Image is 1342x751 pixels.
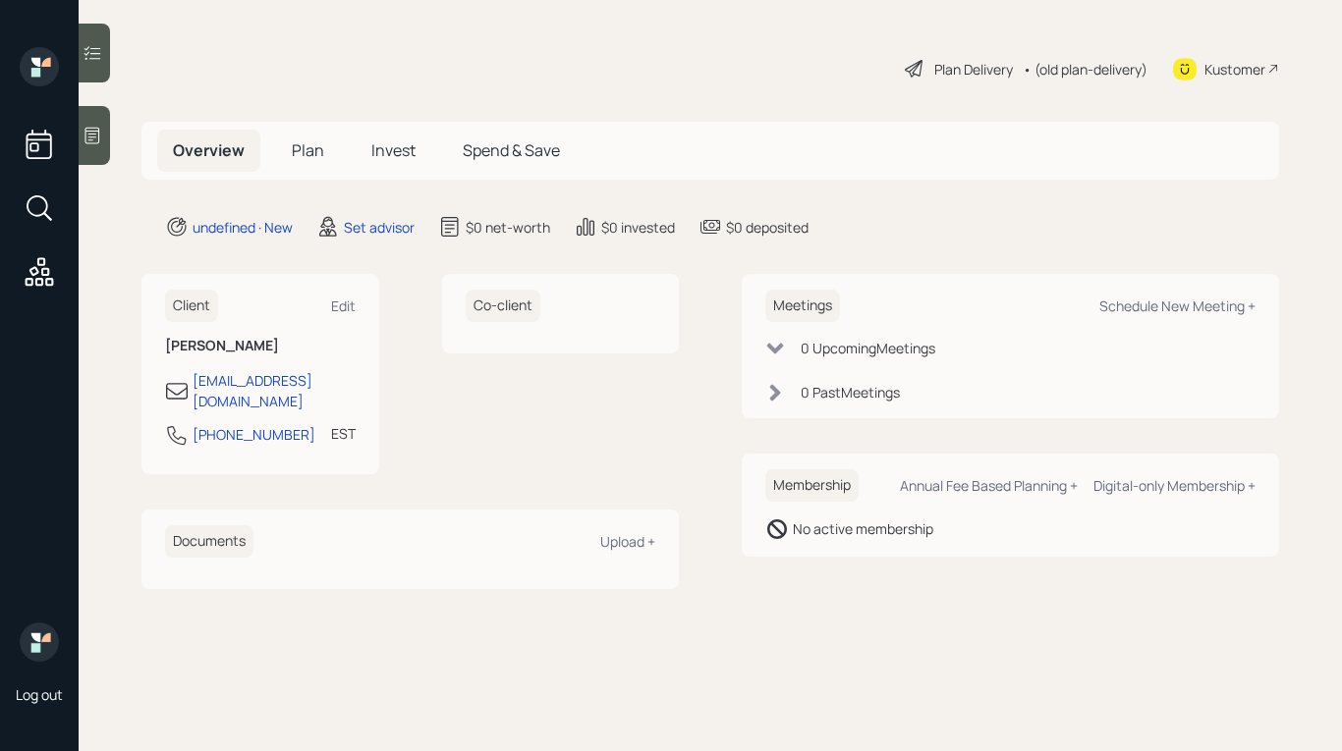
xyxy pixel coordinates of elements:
h6: [PERSON_NAME] [165,338,356,354]
div: [PHONE_NUMBER] [193,424,315,445]
div: Upload + [600,532,655,551]
div: [EMAIL_ADDRESS][DOMAIN_NAME] [193,370,356,411]
div: Digital-only Membership + [1093,476,1256,495]
div: Edit [331,296,356,315]
div: Plan Delivery [934,59,1013,80]
div: Kustomer [1204,59,1265,80]
div: $0 net-worth [466,217,550,238]
h6: Co-client [466,290,540,322]
div: Schedule New Meeting + [1099,296,1256,315]
div: Log out [16,685,63,704]
div: Annual Fee Based Planning + [900,476,1078,495]
div: $0 invested [601,217,675,238]
img: retirable_logo.png [20,622,59,662]
div: No active membership [793,518,933,539]
div: $0 deposited [726,217,809,238]
div: • (old plan-delivery) [1023,59,1147,80]
div: 0 Past Meeting s [801,382,900,402]
h6: Membership [765,469,859,502]
h6: Meetings [765,290,840,322]
div: EST [331,423,356,444]
span: Invest [371,139,416,161]
div: undefined · New [193,217,293,238]
div: Set advisor [344,217,415,238]
div: 0 Upcoming Meeting s [801,338,935,358]
span: Overview [173,139,245,161]
h6: Client [165,290,218,322]
span: Plan [292,139,324,161]
span: Spend & Save [463,139,560,161]
h6: Documents [165,525,253,558]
